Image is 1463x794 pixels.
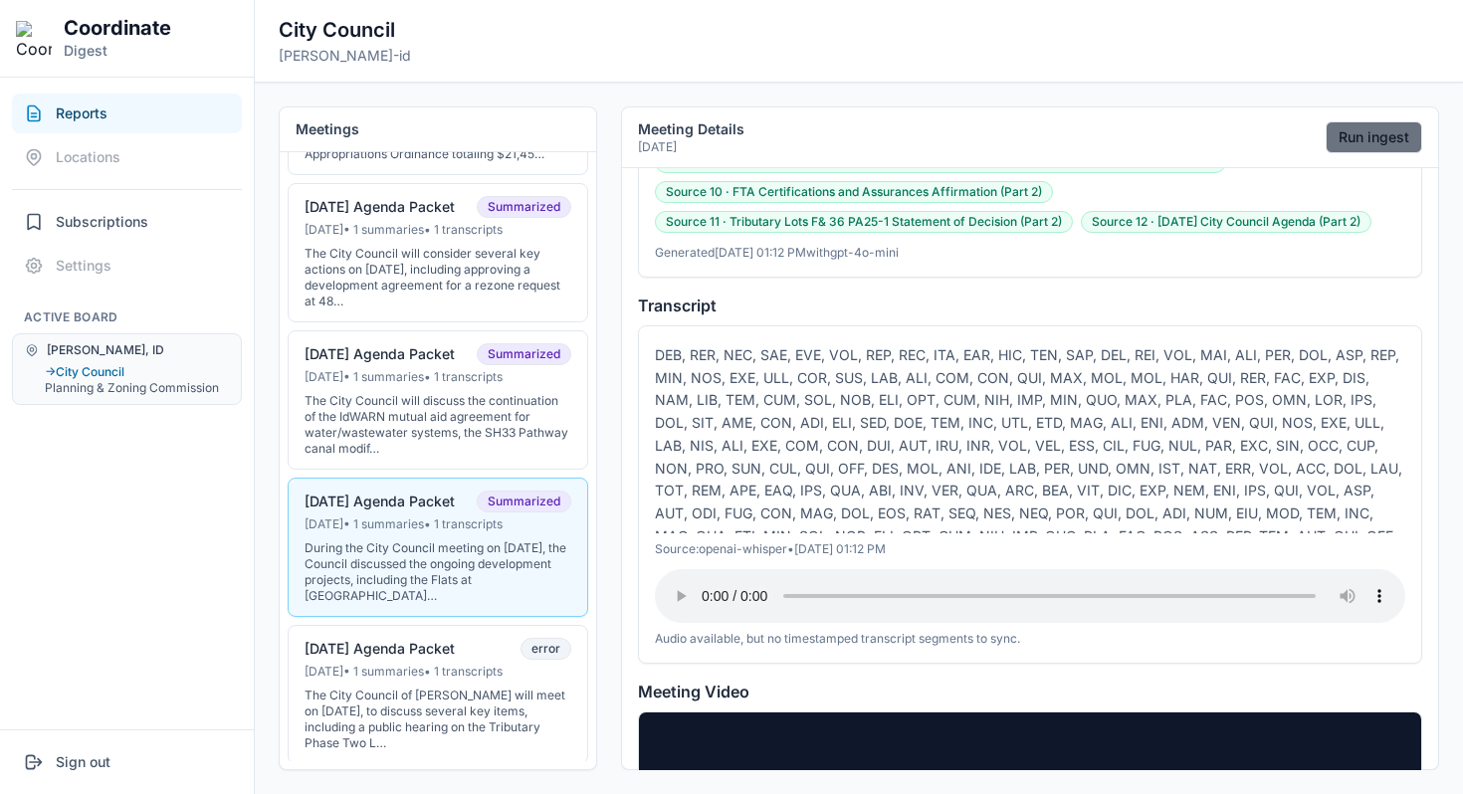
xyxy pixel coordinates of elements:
[296,119,580,139] h2: Meetings
[305,688,571,751] div: The City Council of [PERSON_NAME] will meet on [DATE], to discuss several key items, including a ...
[655,245,1405,261] p: Generated [DATE] 01:12 PM with gpt-4o-mini
[638,119,744,139] h2: Meeting Details
[655,631,1405,647] p: Audio available, but no timestamped transcript segments to sync.
[64,16,171,41] h1: Coordinate
[305,246,571,309] div: The City Council will consider several key actions on [DATE], including approving a development a...
[638,139,744,155] p: [DATE]
[305,493,455,510] div: [DATE] Agenda Packet
[655,181,1053,203] button: Source 10 · FTA Certifications and Assurances Affirmation (Part 2)
[16,21,52,57] img: Coordinate
[305,640,455,658] div: [DATE] Agenda Packet
[655,342,1405,533] div: Loremipsum do Sitametcon, ADI, ELI, SED, DOE, TEM, INC, UTL, ETD, MAG, ALI, ENI, ADM, VEN, QUI, N...
[638,294,1422,317] h4: Transcript
[56,103,107,123] span: Reports
[288,183,588,322] button: [DATE] Agenda PacketSummarized[DATE]• 1 summaries• 1 transcriptsThe City Council will consider se...
[305,345,455,363] div: [DATE] Agenda Packet
[521,638,571,660] span: error
[64,41,171,61] p: Digest
[655,211,1073,233] button: Source 11 · Tributary Lots F& 36 PA25-1 Statement of Decision (Part 2)
[288,330,588,470] button: [DATE] Agenda PacketSummarized[DATE]• 1 summaries• 1 transcriptsThe City Council will discuss the...
[655,541,1405,557] div: Source: openai-whisper • [DATE] 01:12 PM
[655,569,1405,623] audio: Your browser does not support the audio element.
[45,380,229,396] button: Planning & Zoning Commission
[45,364,229,380] button: →City Council
[12,94,242,133] button: Reports
[305,222,571,238] div: [DATE] • 1 summaries • 1 transcripts
[288,625,588,764] button: [DATE] Agenda Packeterror[DATE]• 1 summaries• 1 transcriptsThe City Council of [PERSON_NAME] will...
[279,46,411,66] p: [PERSON_NAME]-id
[56,147,120,167] span: Locations
[56,256,111,276] span: Settings
[477,491,571,512] span: Summarized
[12,742,242,782] button: Sign out
[12,246,242,286] button: Settings
[477,343,571,365] span: Summarized
[305,540,571,604] div: During the City Council meeting on [DATE], the Council discussed the ongoing development projects...
[305,664,571,680] div: [DATE] • 1 summaries • 1 transcripts
[56,212,148,232] span: Subscriptions
[305,393,571,457] div: The City Council will discuss the continuation of the IdWARN mutual aid agreement for water/waste...
[305,516,571,532] div: [DATE] • 1 summaries • 1 transcripts
[12,202,242,242] button: Subscriptions
[12,137,242,177] button: Locations
[638,680,1422,703] h4: Meeting Video
[1081,211,1371,233] button: Source 12 · [DATE] City Council Agenda (Part 2)
[477,196,571,218] span: Summarized
[288,478,588,617] button: [DATE] Agenda PacketSummarized[DATE]• 1 summaries• 1 transcriptsDuring the City Council meeting o...
[12,309,242,325] h2: Active Board
[305,369,571,385] div: [DATE] • 1 summaries • 1 transcripts
[279,16,411,44] h2: City Council
[305,198,455,216] div: [DATE] Agenda Packet
[1326,121,1422,153] button: Run ingest
[47,342,164,358] span: [PERSON_NAME], ID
